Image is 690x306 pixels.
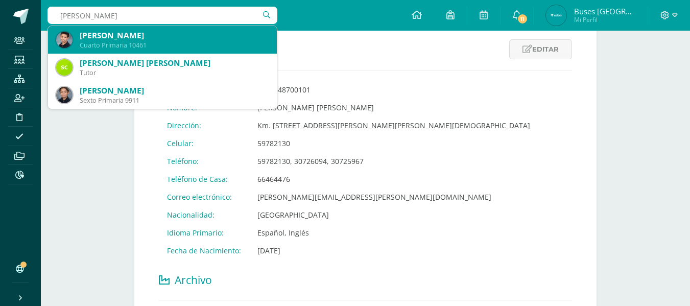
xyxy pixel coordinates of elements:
img: 076bac12e8f0c787b9bc2daa8a416f89.png [56,59,73,76]
div: Cuarto Primaria 10461 [80,41,269,50]
td: [PERSON_NAME] [PERSON_NAME] [249,99,538,116]
td: 66464476 [249,170,538,188]
td: Celular: [159,134,249,152]
span: 11 [517,13,528,25]
td: Idioma Primario: [159,224,249,242]
td: Nacionalidad: [159,206,249,224]
td: Teléfono de Casa: [159,170,249,188]
td: 59782130, 30726094, 30725967 [249,152,538,170]
td: [GEOGRAPHIC_DATA] [249,206,538,224]
td: Dirección: [159,116,249,134]
td: Teléfono: [159,152,249,170]
span: Archivo [175,273,212,287]
a: Editar [509,39,572,59]
div: [PERSON_NAME] [80,30,269,41]
img: fc6c33b0aa045aa3213aba2fdb094e39.png [546,5,566,26]
input: Busca un usuario... [47,7,277,24]
td: [PERSON_NAME][EMAIL_ADDRESS][PERSON_NAME][DOMAIN_NAME] [249,188,538,206]
td: Fecha de Nacimiento: [159,242,249,260]
td: Km. [STREET_ADDRESS][PERSON_NAME][PERSON_NAME][DEMOGRAPHIC_DATA] [249,116,538,134]
td: 59782130 [249,134,538,152]
td: [DATE] [249,242,538,260]
img: eca18870d031b55a3ddd3184845cc1f2.png [56,87,73,103]
div: Tutor [80,68,269,77]
div: [PERSON_NAME] [80,85,269,96]
div: [PERSON_NAME] [PERSON_NAME] [80,58,269,68]
span: Buses [GEOGRAPHIC_DATA] [574,6,635,16]
span: Mi Perfil [574,15,635,24]
td: Correo electrónico: [159,188,249,206]
div: Sexto Primaria 9911 [80,96,269,105]
td: Español, Inglés [249,224,538,242]
img: 739c2ffee1dbeff68636d409dfbccaf7.png [56,32,73,48]
td: 2533548700101 [249,81,538,99]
